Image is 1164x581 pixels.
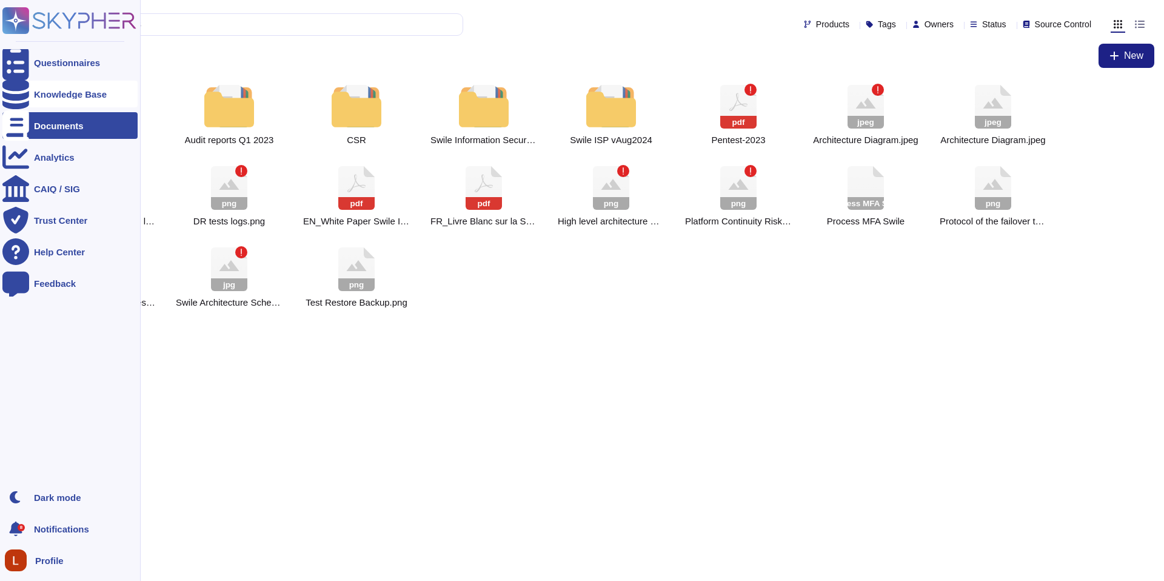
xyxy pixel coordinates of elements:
[2,270,138,297] a: Feedback
[925,20,954,29] span: Owners
[34,247,85,257] div: Help Center
[35,556,64,565] span: Profile
[827,216,905,227] span: Process MFA Swile
[2,175,138,202] a: CAIQ / SIG
[2,547,35,574] button: user
[303,216,410,227] span: EN_White Paper Swile Information Security.pdf
[1035,20,1091,29] span: Source Control
[1124,51,1143,61] span: New
[2,112,138,139] a: Documents
[347,135,366,146] span: CSR
[570,135,652,146] span: Swile ISP vAug2024
[685,216,792,227] span: Platform Continuity Risks.png
[2,81,138,107] a: Knowledge Base
[34,184,80,193] div: CAIQ / SIG
[34,58,100,67] div: Questionnaires
[816,20,849,29] span: Products
[176,297,283,308] span: Swile Architecture Schema.jpg
[430,135,537,146] span: Swile Information Security Policy
[34,90,107,99] div: Knowledge Base
[940,216,1046,227] span: Protocol of the failover testing.png
[878,20,896,29] span: Tags
[2,207,138,233] a: Trust Center
[2,238,138,265] a: Help Center
[1099,44,1154,68] button: New
[5,549,27,571] img: user
[48,14,463,35] input: Search by keywords
[18,524,25,531] div: 8
[982,20,1006,29] span: Status
[940,135,1045,146] span: Architecture Diagram.jpeg
[34,525,89,534] span: Notifications
[813,135,918,146] span: Architecture Diagram.jpeg
[306,297,407,308] span: Test Restore Backup.png
[558,216,664,227] span: High level architecture Swile - 2023.png
[185,135,274,146] span: Audit reports Q1 2023
[34,216,87,225] div: Trust Center
[34,153,75,162] div: Analytics
[430,216,537,227] span: FR_Livre Blanc sur la Sécurité de l'Information Swile.pdf
[2,49,138,76] a: Questionnaires
[193,216,265,227] span: DR tests logs.png
[2,144,138,170] a: Analytics
[34,279,76,288] div: Feedback
[34,121,84,130] div: Documents
[711,135,765,146] span: 2023-SWILE - Web Application Assessment - Executive Report v1.0.pdf
[34,493,81,502] div: Dark mode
